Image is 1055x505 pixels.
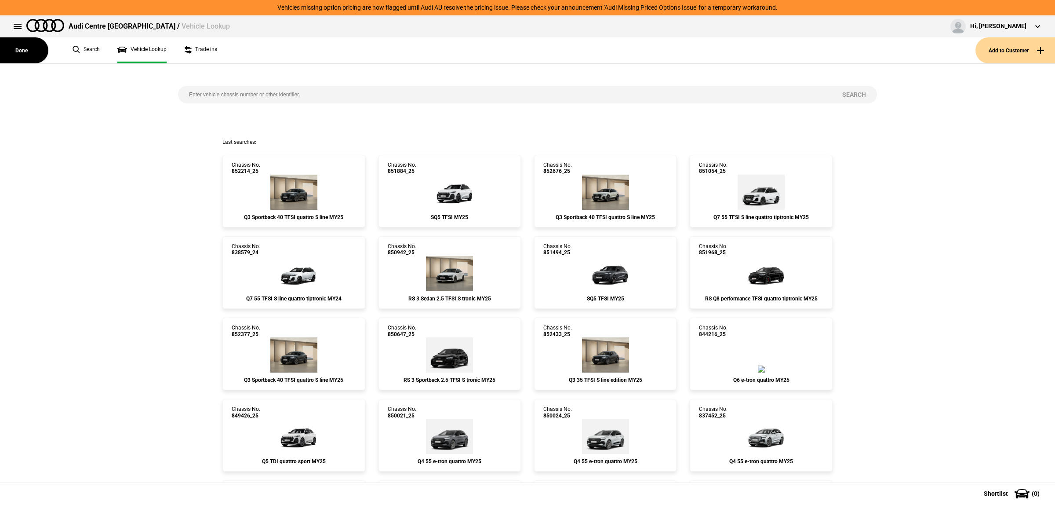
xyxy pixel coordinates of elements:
span: 844216_25 [699,331,728,337]
div: Q4 55 e-tron quattro MY25 [388,458,512,465]
div: Q3 35 TFSI S line edition MY25 [543,377,667,383]
img: Audi_F3NC6Y_25_EI_6Y6Y_PXC_WC7_6FJ_52Z_2JD_(Nadin:_2JD_52Z_6FJ_C62_PXC_WC7)_ext.png [270,175,317,210]
div: Q6 e-tron quattro MY25 [699,377,823,383]
img: Audi_F3NC6Y_25_EI_N8N8_PXC_WC7_6FJ_(Nadin:_6FJ_C62_PXC_WC7)_ext.png [582,175,629,210]
div: SQ5 TFSI MY25 [388,214,512,220]
img: Audi_GFBA38_25_GX_2Y2Y_WA7_WA2_QE2_PAH_VW5_PYH_V39_(Nadin:_C03_PAH_PYH_QE2_SN8_V39_VW5_WA2_WA7)_e... [758,366,765,373]
img: Audi_GUBS5Y_25S_GX_2Y2Y_PAH_WA2_6FJ_PYH_PWO_53D_(Nadin:_53D_6FJ_C56_PAH_PWO_PYH_WA2)_ext.png [423,175,476,210]
span: 852676_25 [543,168,572,174]
div: Chassis No. [232,162,260,175]
span: Last searches: [222,139,256,145]
span: 852433_25 [543,331,572,337]
button: Shortlist(0) [971,483,1055,505]
span: 850647_25 [388,331,416,337]
span: ( 0 ) [1032,490,1040,497]
div: Chassis No. [388,243,416,256]
div: Chassis No. [232,406,260,419]
img: Audi_8YMRWY_25_TG_Z9Z9_WA9_PEJ_64U_5J2_(Nadin:_5J2_64U_C48_PEJ_S7K_WA9)_ext.png [426,256,473,291]
div: Chassis No. [232,325,260,337]
div: Q3 Sportback 40 TFSI quattro S line MY25 [543,214,667,220]
span: Shortlist [984,490,1008,497]
a: Vehicle Lookup [117,37,167,63]
div: Chassis No. [699,325,728,337]
span: 851494_25 [543,249,572,256]
img: Audi_F4BAU3_25_EI_2Y2Y_MP_(Nadin:_C15_S7E_S9S_YEA)_ext.png [735,419,788,454]
span: 851968_25 [699,249,728,256]
div: Chassis No. [699,243,728,256]
img: audi.png [26,19,64,32]
div: Audi Centre [GEOGRAPHIC_DATA] / [69,22,230,31]
div: Chassis No. [232,243,260,256]
button: Search [831,86,877,103]
div: Chassis No. [388,406,416,419]
a: Trade ins [184,37,217,63]
div: RS Q8 performance TFSI quattro tiptronic MY25 [699,296,823,302]
div: Q4 55 e-tron quattro MY25 [543,458,667,465]
img: Audi_F4BAU3_25_EI_C2C2_3FU_WA9_3S2_C5W_PY4_(Nadin:_3FU_3S2_6FJ_C18_C5W_PY4_S7E_WA9)_ext.png [426,419,473,454]
div: Q3 Sportback 40 TFSI quattro S line MY25 [232,377,356,383]
span: Vehicle Lookup [182,22,230,30]
div: Q3 Sportback 40 TFSI quattro S line MY25 [232,214,356,220]
span: 852214_25 [232,168,260,174]
div: SQ5 TFSI MY25 [543,296,667,302]
span: 838579_24 [232,249,260,256]
div: RS 3 Sedan 2.5 TFSI S tronic MY25 [388,296,512,302]
div: Hi, [PERSON_NAME] [970,22,1026,31]
span: 837452_25 [699,413,728,419]
div: RS 3 Sportback 2.5 TFSI S tronic MY25 [388,377,512,383]
span: 852377_25 [232,331,260,337]
input: Enter vehicle chassis number or other identifier. [178,86,831,103]
div: Chassis No. [699,406,728,419]
img: Audi_GUBS5Y_25S_GX_6Y6Y_PAH_2MB_5MK_WA2_3Y4_6FJ_3CX_PQ7_PYH_PWO_56T_(Nadin:_2MB_3CX_3Y4_56T_5MK_6... [579,256,632,291]
div: Q4 55 e-tron quattro MY25 [699,458,823,465]
div: Q7 55 TFSI S line quattro tiptronic MY25 [699,214,823,220]
img: Audi_4MQCX2_25_EI_2Y2Y_PAH_WC7_54K_(Nadin:_54K_C95_PAH_WC7)_ext.png [738,175,785,210]
span: 850024_25 [543,413,572,419]
img: Audi_8YFRWY_25_TG_0E0E_6FA_PEJ_(Nadin:_6FA_C48_PEJ)_ext.png [426,337,473,373]
div: Q5 TDI quattro sport MY25 [232,458,356,465]
div: Chassis No. [699,162,728,175]
div: Chassis No. [543,406,572,419]
button: Add to Customer [975,37,1055,63]
div: Chassis No. [388,162,416,175]
div: Chassis No. [543,243,572,256]
img: Audi_F3NC6Y_25_EI_6Y6Y_PXC_WC7_6FJ_52Z_(Nadin:_52Z_6FJ_C62_PXC_WC7)_ext.png [270,337,317,373]
div: Chassis No. [388,325,416,337]
span: 849426_25 [232,413,260,419]
div: Chassis No. [543,162,572,175]
img: Audi_4MTRR2_25_UB_0E0E_WBX_3S2_PL2_4ZP_5MH_64J_(Nadin:_3S2_4ZP_5MH_64J_C94_PL2_WBX)_ext.png [735,256,788,291]
img: Audi_GUBAUY_25S_GX_Z9Z9_PAH_5MB_6FJ_WXC_PWL_H65_CB2_(Nadin:_5MB_6FJ_C56_CB2_H65_PAH_PWL_S9S_WXC)_... [267,419,320,454]
span: 850942_25 [388,249,416,256]
a: Search [73,37,100,63]
span: 851884_25 [388,168,416,174]
img: Audi_F3BCCX_25LE_FZ_6Y6Y_3FU_QQ2_6FJ_3S2_V72_WN8_(Nadin:_3FU_3S2_6FJ_C62_QQ2_V72_WN8)_ext.png [582,337,629,373]
div: Q7 55 TFSI S line quattro tiptronic MY24 [232,296,356,302]
img: Audi_F4BAU3_25_EI_2Y2Y_3FU_WA9_3S2_C5W_PY4_(Nadin:_3FU_3S2_6FJ_C18_C5W_PY4_S7E_WA9)_ext.png [582,419,629,454]
img: Audi_4MQCX2_24_EI_2Y2Y_F71_MP_PAH_7TM_(Nadin:_6FJ_7TM_C87_F71_PAH_YJZ)_ext.png [267,256,320,291]
span: 850021_25 [388,413,416,419]
span: 851054_25 [699,168,728,174]
div: Chassis No. [543,325,572,337]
